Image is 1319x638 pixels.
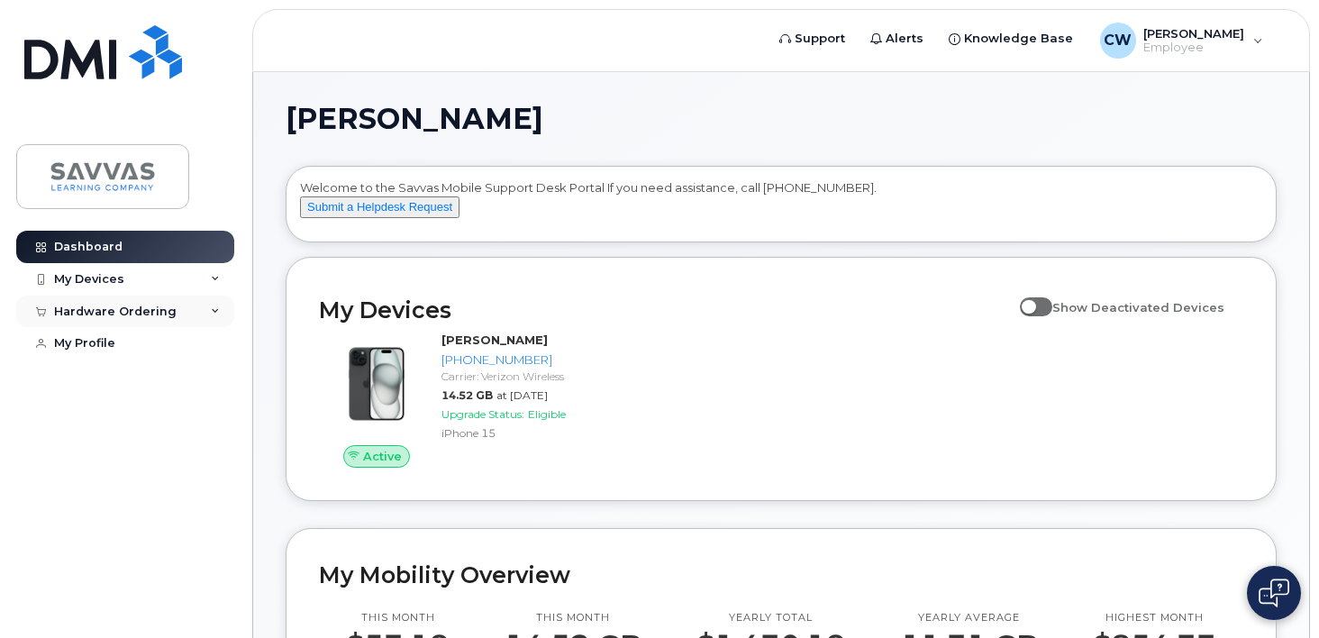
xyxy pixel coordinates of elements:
span: Show Deactivated Devices [1052,300,1224,314]
button: Submit a Helpdesk Request [300,196,459,219]
span: [PERSON_NAME] [286,105,543,132]
a: Active[PERSON_NAME][PHONE_NUMBER]Carrier: Verizon Wireless14.52 GBat [DATE]Upgrade Status:Eligibl... [319,332,613,469]
p: Highest month [1093,611,1216,625]
a: Submit a Helpdesk Request [300,199,459,214]
h2: My Mobility Overview [319,561,1243,588]
span: at [DATE] [496,388,548,402]
p: Yearly average [901,611,1038,625]
div: [PHONE_NUMBER] [441,351,605,369]
h2: My Devices [319,296,1011,324]
div: iPhone 15 [441,425,605,441]
p: This month [505,611,641,625]
img: iPhone_15_Black.png [333,341,420,427]
span: 14.52 GB [441,388,493,402]
div: Carrier: Verizon Wireless [441,369,605,384]
span: Upgrade Status: [441,407,524,421]
img: Open chat [1259,579,1289,607]
input: Show Deactivated Devices [1020,290,1034,305]
span: Eligible [528,407,566,421]
span: Active [363,448,402,465]
div: Welcome to the Savvas Mobile Support Desk Portal If you need assistance, call [PHONE_NUMBER]. [300,179,1262,235]
strong: [PERSON_NAME] [441,333,548,347]
p: Yearly total [696,611,846,625]
p: This month [346,611,450,625]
